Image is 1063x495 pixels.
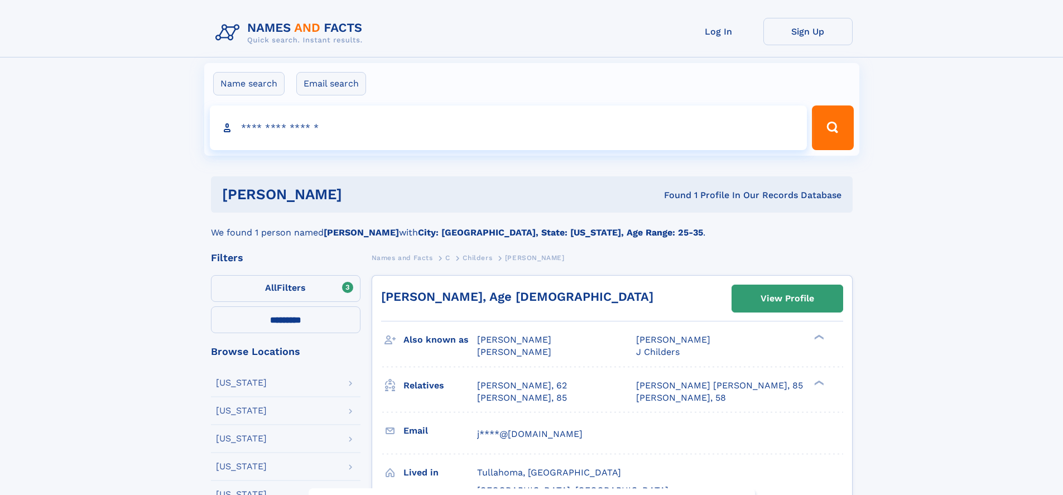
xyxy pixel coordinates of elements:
a: [PERSON_NAME], 62 [477,379,567,392]
a: C [445,251,450,265]
a: Names and Facts [372,251,433,265]
img: Logo Names and Facts [211,18,372,48]
span: [PERSON_NAME] [505,254,565,262]
a: [PERSON_NAME], Age [DEMOGRAPHIC_DATA] [381,290,653,304]
a: [PERSON_NAME], 58 [636,392,726,404]
label: Email search [296,72,366,95]
div: ❯ [811,334,825,341]
input: search input [210,105,807,150]
label: Name search [213,72,285,95]
span: C [445,254,450,262]
div: [US_STATE] [216,378,267,387]
b: City: [GEOGRAPHIC_DATA], State: [US_STATE], Age Range: 25-35 [418,227,703,238]
span: All [265,282,277,293]
h3: Email [403,421,477,440]
div: Found 1 Profile In Our Records Database [503,189,841,201]
div: ❯ [811,379,825,386]
div: Browse Locations [211,347,360,357]
a: [PERSON_NAME] [PERSON_NAME], 85 [636,379,803,392]
b: [PERSON_NAME] [324,227,399,238]
a: Childers [463,251,492,265]
h3: Lived in [403,463,477,482]
button: Search Button [812,105,853,150]
div: [US_STATE] [216,406,267,415]
a: Log In [674,18,763,45]
a: [PERSON_NAME], 85 [477,392,567,404]
a: Sign Up [763,18,853,45]
span: J Childers [636,347,680,357]
h1: [PERSON_NAME] [222,188,503,201]
span: [PERSON_NAME] [477,334,551,345]
a: View Profile [732,285,843,312]
span: [PERSON_NAME] [636,334,710,345]
span: Childers [463,254,492,262]
h3: Also known as [403,330,477,349]
span: [PERSON_NAME] [477,347,551,357]
div: View Profile [761,286,814,311]
div: [US_STATE] [216,434,267,443]
label: Filters [211,275,360,302]
div: We found 1 person named with . [211,213,853,239]
div: [US_STATE] [216,462,267,471]
div: Filters [211,253,360,263]
h3: Relatives [403,376,477,395]
span: Tullahoma, [GEOGRAPHIC_DATA] [477,467,621,478]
